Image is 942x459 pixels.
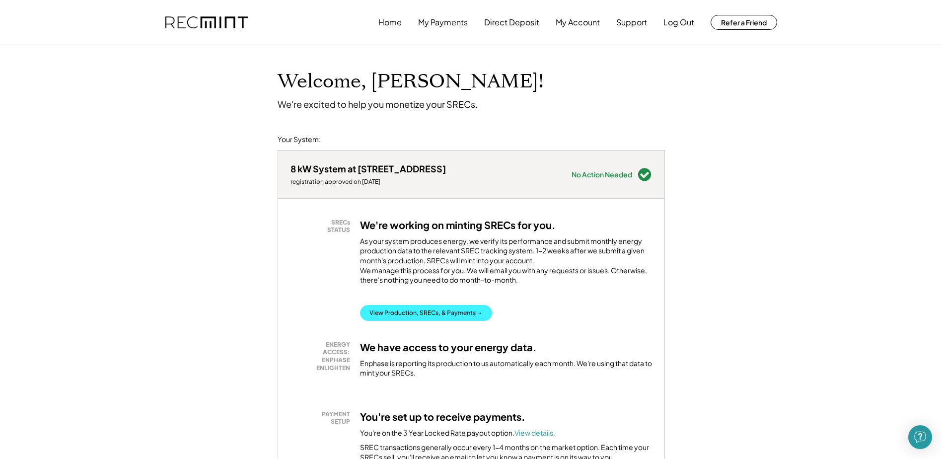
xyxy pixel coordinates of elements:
h3: You're set up to receive payments. [360,410,525,423]
div: registration approved on [DATE] [290,178,446,186]
div: 8 kW System at [STREET_ADDRESS] [290,163,446,174]
button: Support [616,12,647,32]
img: recmint-logotype%403x.png [165,16,248,29]
div: We're excited to help you monetize your SRECs. [278,98,478,110]
h3: We're working on minting SRECs for you. [360,219,556,231]
button: Refer a Friend [711,15,777,30]
div: Open Intercom Messenger [908,425,932,449]
div: No Action Needed [572,171,632,178]
h1: Welcome, [PERSON_NAME]! [278,70,544,93]
button: Direct Deposit [484,12,539,32]
div: ENERGY ACCESS: ENPHASE ENLIGHTEN [295,341,350,372]
button: My Account [556,12,600,32]
a: View details. [514,428,555,437]
div: Enphase is reporting its production to us automatically each month. We're using that data to mint... [360,359,652,378]
div: Your System: [278,135,321,145]
h3: We have access to your energy data. [360,341,537,354]
div: As your system produces energy, we verify its performance and submit monthly energy production da... [360,236,652,290]
button: Home [378,12,402,32]
button: Log Out [663,12,694,32]
div: PAYMENT SETUP [295,410,350,426]
button: View Production, SRECs, & Payments → [360,305,492,321]
div: You're on the 3 Year Locked Rate payout option. [360,428,555,438]
div: SRECs STATUS [295,219,350,234]
button: My Payments [418,12,468,32]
